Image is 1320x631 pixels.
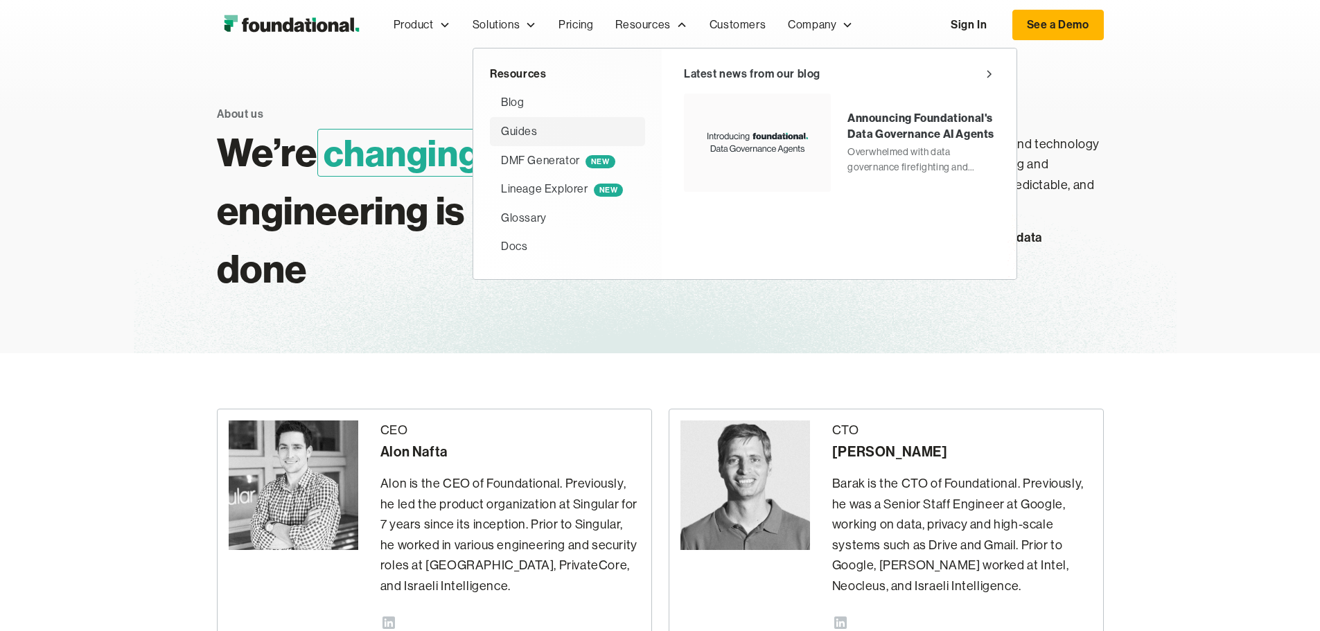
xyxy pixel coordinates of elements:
[490,65,645,83] div: Resources
[501,238,527,256] div: Docs
[490,204,645,233] a: Glossary
[217,123,649,298] h1: We’re how data engineering is being done
[380,474,640,596] p: Alon is the CEO of Foundational. Previously, he led the product organization at Singular for 7 ye...
[847,110,994,141] div: Announcing Foundational's Data Governance AI Agents
[547,2,604,48] a: Pricing
[594,184,624,197] span: NEW
[394,16,434,34] div: Product
[832,420,1092,441] div: CTO
[490,175,645,204] a: Lineage ExplorerNEW
[382,2,461,48] div: Product
[380,420,640,441] div: CEO
[777,2,864,48] div: Company
[501,209,547,227] div: Glossary
[684,94,994,191] a: Announcing Foundational's Data Governance AI AgentsOverwhelmed with data governance firefighting ...
[490,88,645,117] a: Blog
[473,16,520,34] div: Solutions
[832,474,1092,596] p: Barak is the CTO of Foundational. Previously, he was a Senior Staff Engineer at Google, working o...
[217,11,366,39] img: Foundational Logo
[473,48,1017,280] nav: Resources
[1071,470,1320,631] div: וידג'ט של צ'אט
[788,16,836,34] div: Company
[501,94,524,112] div: Blog
[490,117,645,146] a: Guides
[229,420,358,550] img: Alon Nafta - CEO
[680,420,810,550] img: Barak Forgoun - CTO
[586,155,615,168] span: NEW
[684,65,994,83] a: Latest news from our blog
[604,2,698,48] div: Resources
[461,2,547,48] div: Solutions
[501,152,615,170] div: DMF Generator
[501,123,538,141] div: Guides
[217,11,366,39] a: home
[490,232,645,261] a: Docs
[217,105,264,123] div: About us
[615,16,670,34] div: Resources
[684,65,820,83] div: Latest news from our blog
[317,129,486,177] span: changing
[847,144,994,175] div: Overwhelmed with data governance firefighting and never-ending struggles with a long list of requ...
[937,10,1001,39] a: Sign In
[490,146,645,175] a: DMF GeneratorNEW
[698,2,777,48] a: Customers
[501,180,623,198] div: Lineage Explorer
[1012,10,1104,40] a: See a Demo
[380,441,640,463] div: Alon Nafta
[1071,470,1320,631] iframe: Chat Widget
[832,441,1092,463] div: [PERSON_NAME]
